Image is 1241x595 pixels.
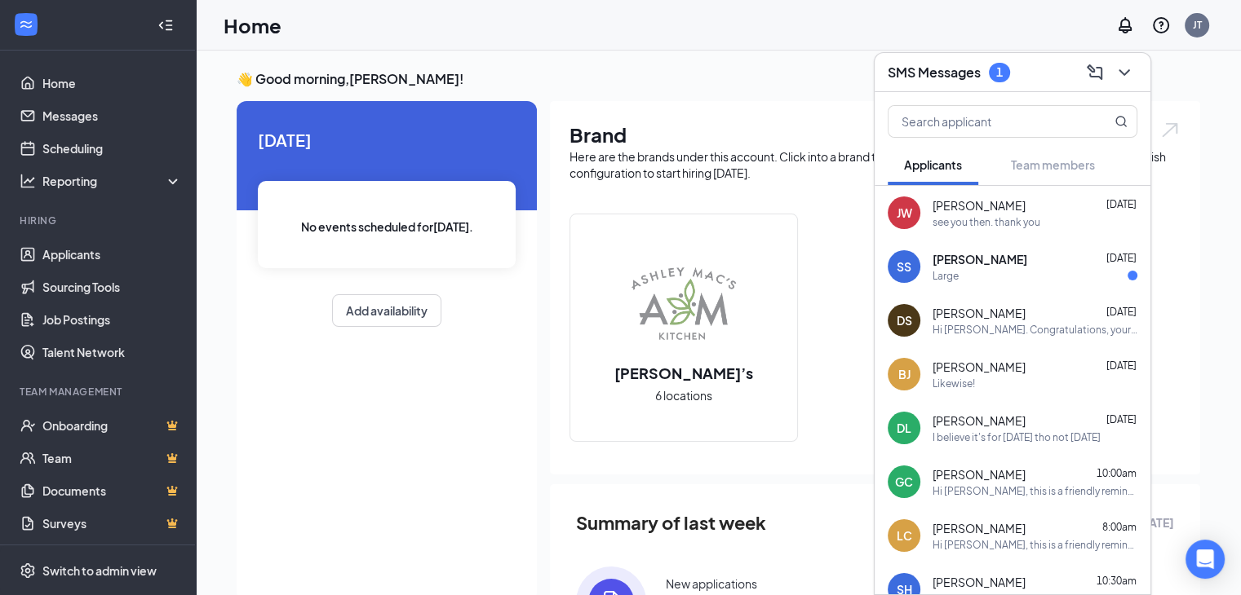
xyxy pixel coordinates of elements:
[42,67,182,99] a: Home
[1011,157,1095,172] span: Team members
[570,121,1181,148] h1: Brand
[933,412,1026,429] span: [PERSON_NAME]
[904,157,962,172] span: Applicants
[933,269,959,283] div: Large
[42,303,182,336] a: Job Postings
[237,70,1200,88] h3: 👋 Good morning, [PERSON_NAME] !
[1106,359,1137,372] span: [DATE]
[933,574,1026,590] span: [PERSON_NAME]
[20,562,36,579] svg: Settings
[996,65,1003,79] div: 1
[1106,413,1137,425] span: [DATE]
[42,442,182,474] a: TeamCrown
[933,520,1026,536] span: [PERSON_NAME]
[1115,63,1134,82] svg: ChevronDown
[42,409,182,442] a: OnboardingCrown
[1115,15,1135,35] svg: Notifications
[157,17,174,33] svg: Collapse
[897,258,911,275] div: SS
[570,148,1181,181] div: Here are the brands under this account. Click into a brand to see your locations, managers, job p...
[42,474,182,507] a: DocumentsCrown
[42,507,182,540] a: SurveysCrown
[20,173,36,189] svg: Analysis
[898,366,911,382] div: BJ
[1111,59,1137,86] button: ChevronDown
[18,16,34,33] svg: WorkstreamLogo
[897,527,912,544] div: LC
[655,386,712,404] span: 6 locations
[933,323,1137,337] div: Hi [PERSON_NAME]. Congratulations, your meeting with [PERSON_NAME]’s for Back of House Cafe Team ...
[933,359,1026,375] span: [PERSON_NAME]
[933,197,1026,214] span: [PERSON_NAME]
[1151,15,1171,35] svg: QuestionInfo
[933,377,975,390] div: Likewise!
[1106,198,1137,210] span: [DATE]
[1097,575,1137,587] span: 10:30am
[897,205,912,221] div: JW
[42,336,182,368] a: Talent Network
[1115,115,1128,128] svg: MagnifyingGlass
[1106,252,1137,264] span: [DATE]
[632,252,736,356] img: Ashley Mac’s
[224,11,281,39] h1: Home
[897,420,911,436] div: DL
[42,271,182,303] a: Sourcing Tools
[20,385,179,399] div: Team Management
[933,251,1027,267] span: [PERSON_NAME]
[1193,18,1202,32] div: JT
[42,132,182,165] a: Scheduling
[933,484,1137,498] div: Hi [PERSON_NAME], this is a friendly reminder. Your meeting with [PERSON_NAME]’s for Back of Hous...
[888,64,981,82] h3: SMS Messages
[897,312,912,328] div: DS
[1159,121,1181,139] img: open.6027fd2a22e1237b5b06.svg
[666,575,757,592] div: New applications
[42,99,182,132] a: Messages
[933,305,1026,321] span: [PERSON_NAME]
[258,127,516,152] span: [DATE]
[20,214,179,227] div: Hiring
[42,173,183,189] div: Reporting
[933,466,1026,483] span: [PERSON_NAME]
[1186,540,1225,579] div: Open Intercom Messenger
[933,430,1101,444] div: I believe it's for [DATE] tho not [DATE]
[301,218,473,236] span: No events scheduled for [DATE] .
[933,215,1040,229] div: see you then. thank you
[1085,63,1105,82] svg: ComposeMessage
[1097,467,1137,479] span: 10:00am
[933,538,1137,552] div: Hi [PERSON_NAME], this is a friendly reminder. Your meeting with [PERSON_NAME]’s for Back of Hous...
[42,562,157,579] div: Switch to admin view
[1082,59,1108,86] button: ComposeMessage
[598,363,769,383] h2: [PERSON_NAME]’s
[889,106,1082,137] input: Search applicant
[1102,521,1137,533] span: 8:00am
[1106,306,1137,318] span: [DATE]
[42,238,182,271] a: Applicants
[332,294,441,327] button: Add availability
[895,474,913,490] div: GC
[576,509,766,537] span: Summary of last week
